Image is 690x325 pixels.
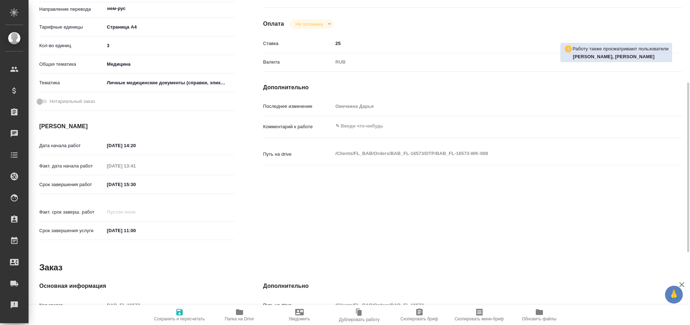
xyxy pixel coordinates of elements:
p: Тарифные единицы [39,24,104,31]
span: Нотариальный заказ [50,98,95,105]
p: Код заказа [39,302,104,309]
div: Не оплачена [290,19,334,29]
input: Пустое поле [333,300,648,310]
p: Направление перевода [39,6,104,13]
input: Пустое поле [333,101,648,111]
h4: Оплата [263,20,284,28]
input: ✎ Введи что-нибудь [104,225,167,236]
p: Тематика [39,79,104,86]
div: Личные медицинские документы (справки, эпикризы) [104,77,235,89]
h4: Дополнительно [263,282,682,290]
h2: Заказ [39,262,62,273]
span: Скопировать бриф [401,316,438,321]
button: Не оплачена [293,21,325,27]
textarea: /Clients/FL_BAB/Orders/BAB_FL-16573/DTP/BAB_FL-16573-WK-008 [333,147,648,160]
h4: Дополнительно [263,83,682,92]
p: Срок завершения услуги [39,227,104,234]
span: Дублировать работу [339,317,380,322]
input: ✎ Введи что-нибудь [333,38,648,49]
p: Валюта [263,59,333,66]
p: Носкова Анна, Овечкина Дарья [573,53,669,60]
button: Сохранить и пересчитать [150,305,210,325]
p: Ставка [263,40,333,47]
p: Комментарий к работе [263,123,333,130]
div: Страница А4 [104,21,235,33]
p: Срок завершения работ [39,181,104,188]
p: Общая тематика [39,61,104,68]
button: Обновить файлы [509,305,569,325]
h4: Основная информация [39,282,235,290]
div: RUB [333,56,648,68]
p: Дата начала работ [39,142,104,149]
input: ✎ Введи что-нибудь [104,179,167,190]
p: Последнее изменение [263,103,333,110]
p: Факт. дата начала работ [39,162,104,170]
b: [PERSON_NAME], [PERSON_NAME] [573,54,655,59]
button: Open [231,8,232,9]
div: Медицина [104,58,235,70]
p: Факт. срок заверш. работ [39,209,104,216]
p: Работу также просматривают пользователи [573,45,669,52]
input: ✎ Введи что-нибудь [104,140,167,151]
span: Обновить файлы [522,316,556,321]
span: Уведомить [289,316,310,321]
button: Скопировать бриф [389,305,449,325]
input: Пустое поле [104,161,167,171]
button: Папка на Drive [210,305,270,325]
p: Путь на drive [263,302,333,309]
span: Сохранить и пересчитать [154,316,205,321]
p: Кол-во единиц [39,42,104,49]
button: Дублировать работу [329,305,389,325]
button: Скопировать мини-бриф [449,305,509,325]
button: Уведомить [270,305,329,325]
h4: [PERSON_NAME] [39,122,235,131]
span: Папка на Drive [225,316,254,321]
span: 🙏 [668,287,680,302]
button: 🙏 [665,286,683,304]
input: Пустое поле [104,300,235,310]
p: Путь на drive [263,151,333,158]
span: Скопировать мини-бриф [455,316,504,321]
input: Пустое поле [104,207,167,217]
input: ✎ Введи что-нибудь [104,40,235,51]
